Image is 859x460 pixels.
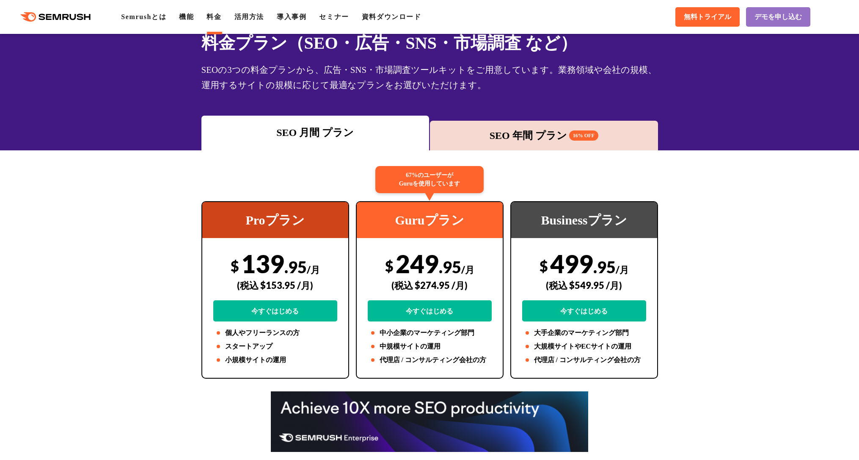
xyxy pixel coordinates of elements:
a: 料金 [206,13,221,20]
div: 249 [368,249,492,321]
a: 今すぐはじめる [213,300,337,321]
div: (税込 $274.95 /月) [368,270,492,300]
a: 今すぐはじめる [368,300,492,321]
li: 個人やフリーランスの方 [213,328,337,338]
span: $ [385,257,394,274]
a: 今すぐはじめる [522,300,646,321]
h1: 料金プラン（SEO・広告・SNS・市場調査 など） [201,30,658,55]
a: 導入事例 [277,13,306,20]
li: 大手企業のマーケティング部門 [522,328,646,338]
li: 代理店 / コンサルティング会社の方 [522,355,646,365]
li: 小規模サイトの運用 [213,355,337,365]
span: .95 [593,257,616,277]
div: (税込 $153.95 /月) [213,270,337,300]
span: .95 [439,257,461,277]
span: 16% OFF [569,130,598,141]
div: Guruプラン [357,202,503,238]
span: $ [540,257,548,274]
div: 139 [213,249,337,321]
div: (税込 $549.95 /月) [522,270,646,300]
li: 大規模サイトやECサイトの運用 [522,341,646,352]
span: /月 [307,264,320,275]
a: セミナー [319,13,349,20]
li: 中小企業のマーケティング部門 [368,328,492,338]
li: スタートアップ [213,341,337,352]
a: 機能 [179,13,194,20]
span: 無料トライアル [684,13,731,22]
span: .95 [284,257,307,277]
div: Businessプラン [511,202,657,238]
a: 資料ダウンロード [362,13,421,20]
span: $ [231,257,239,274]
a: Semrushとは [121,13,166,20]
span: デモを申し込む [754,13,802,22]
div: 67%のユーザーが Guruを使用しています [375,166,484,193]
div: SEOの3つの料金プランから、広告・SNS・市場調査ツールキットをご用意しています。業務領域や会社の規模、運用するサイトの規模に応じて最適なプランをお選びいただけます。 [201,62,658,93]
li: 中規模サイトの運用 [368,341,492,352]
div: Proプラン [202,202,348,238]
span: /月 [461,264,474,275]
span: /月 [616,264,629,275]
a: 活用方法 [234,13,264,20]
div: SEO 年間 プラン [434,128,654,143]
a: デモを申し込む [746,7,810,27]
a: 無料トライアル [675,7,740,27]
div: SEO 月間 プラン [206,125,425,140]
li: 代理店 / コンサルティング会社の方 [368,355,492,365]
div: 499 [522,249,646,321]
